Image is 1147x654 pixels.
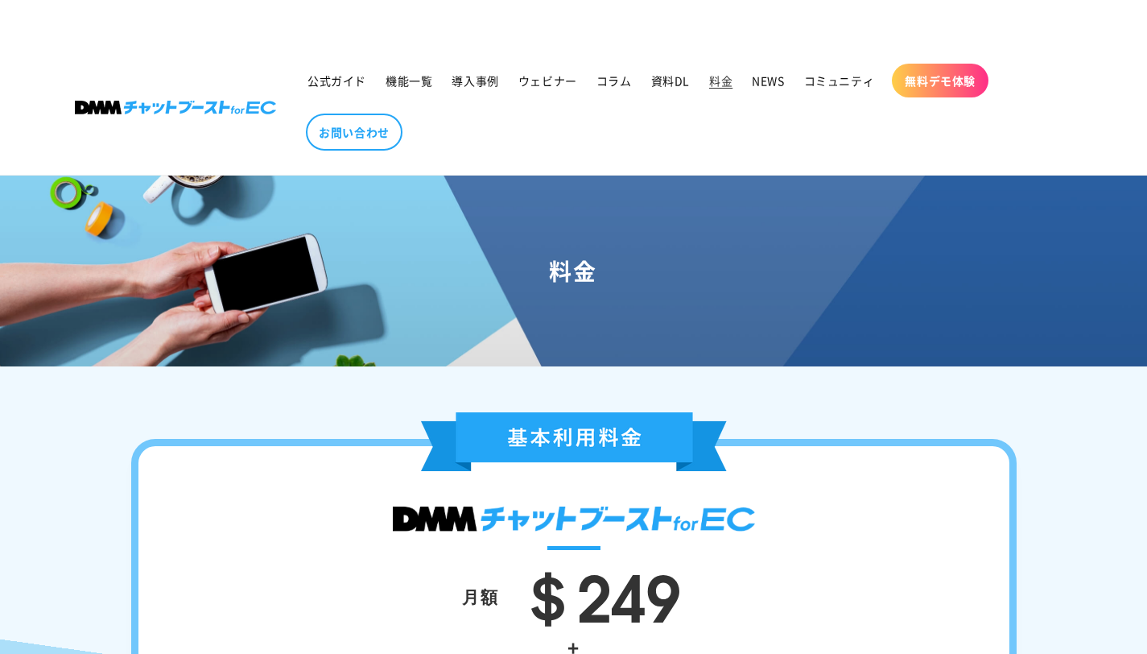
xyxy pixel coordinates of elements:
[518,73,577,88] span: ウェビナー
[75,101,276,114] img: 株式会社DMM Boost
[307,73,366,88] span: 公式ガイド
[587,64,642,97] a: コラム
[642,64,699,97] a: 資料DL
[709,73,732,88] span: 料金
[742,64,794,97] a: NEWS
[651,73,690,88] span: 資料DL
[421,412,727,471] img: 基本利用料金
[452,73,498,88] span: 導入事例
[306,114,402,151] a: お問い合わせ
[515,545,681,640] span: ＄249
[442,64,508,97] a: 導入事例
[19,256,1128,285] h1: 料金
[804,73,875,88] span: コミュニティ
[752,73,784,88] span: NEWS
[596,73,632,88] span: コラム
[892,64,988,97] a: 無料デモ体験
[794,64,885,97] a: コミュニティ
[298,64,376,97] a: 公式ガイド
[462,581,499,611] div: 月額
[509,64,587,97] a: ウェビナー
[319,125,390,139] span: お問い合わせ
[393,507,755,532] img: DMMチャットブースト
[699,64,742,97] a: 料金
[376,64,442,97] a: 機能一覧
[905,73,976,88] span: 無料デモ体験
[386,73,432,88] span: 機能一覧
